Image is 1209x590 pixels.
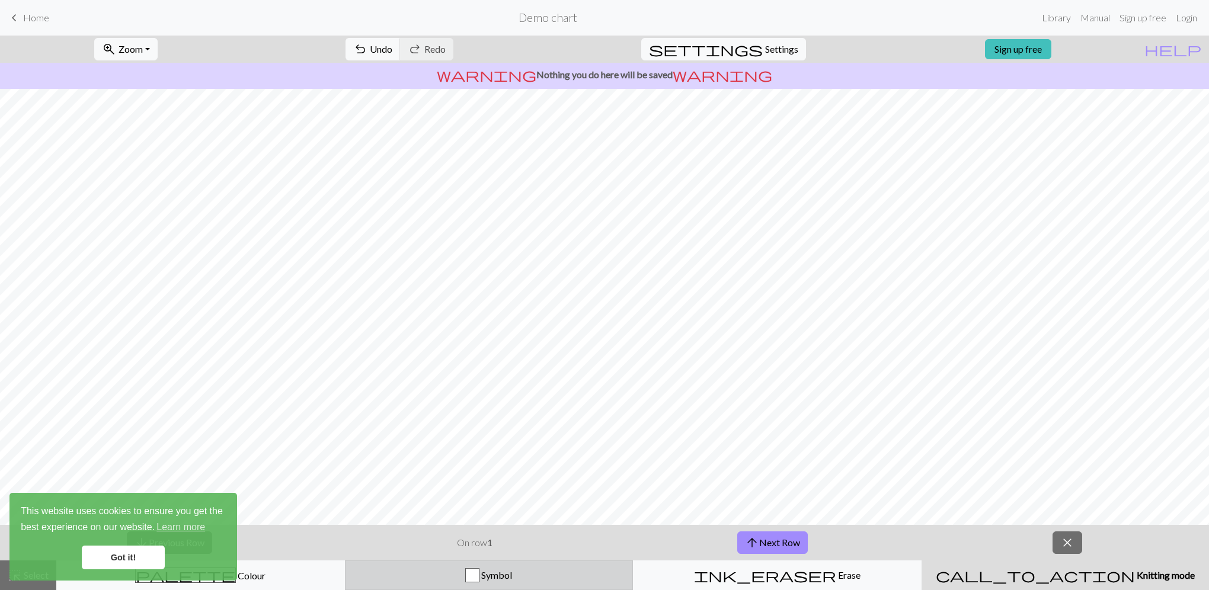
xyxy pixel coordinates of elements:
button: Knitting mode [922,560,1209,590]
p: On row [457,536,492,550]
a: Login [1171,6,1202,30]
span: This website uses cookies to ensure you get the best experience on our website. [21,504,226,536]
span: ink_eraser [694,567,836,583]
span: zoom_in [102,41,116,57]
a: dismiss cookie message [82,546,165,569]
span: warning [437,66,536,83]
span: warning [673,66,772,83]
button: Undo [346,38,401,60]
strong: 1 [487,537,492,548]
h2: Demo chart [519,11,577,24]
a: Home [7,8,49,28]
a: Manual [1076,6,1115,30]
span: Undo [370,43,392,54]
span: arrow_upward [745,534,759,551]
span: Symbol [479,569,512,581]
span: highlight_alt [8,567,22,583]
div: cookieconsent [9,493,237,581]
button: Next Row [737,531,808,554]
p: Nothing you do here will be saved [5,68,1204,82]
span: Settings [765,42,798,56]
span: keyboard_arrow_left [7,9,21,26]
span: Erase [836,569,861,581]
a: Library [1037,6,1076,30]
span: Zoom [119,43,143,54]
i: Settings [649,42,763,56]
span: undo [353,41,367,57]
span: close [1060,534,1074,551]
span: settings [649,41,763,57]
a: Sign up free [985,39,1051,59]
button: Symbol [345,560,634,590]
button: Erase [633,560,922,590]
button: SettingsSettings [641,38,806,60]
a: Sign up free [1115,6,1171,30]
a: learn more about cookies [155,518,207,536]
span: help [1144,41,1201,57]
span: Colour [236,570,266,581]
span: Home [23,12,49,23]
button: Zoom [94,38,158,60]
span: call_to_action [936,567,1135,583]
span: Knitting mode [1135,569,1195,581]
